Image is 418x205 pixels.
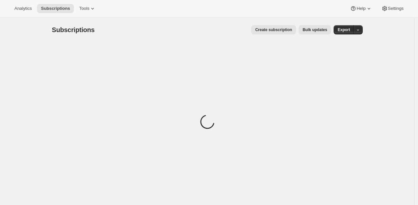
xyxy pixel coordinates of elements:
span: Help [357,6,365,11]
span: Export [338,27,350,32]
button: Settings [377,4,408,13]
button: Bulk updates [299,25,331,34]
button: Export [334,25,354,34]
span: Settings [388,6,404,11]
button: Create subscription [251,25,296,34]
span: Bulk updates [303,27,327,32]
span: Analytics [14,6,32,11]
span: Tools [79,6,89,11]
span: Subscriptions [52,26,95,33]
button: Tools [75,4,100,13]
span: Subscriptions [41,6,70,11]
button: Help [346,4,376,13]
span: Create subscription [255,27,292,32]
button: Analytics [10,4,36,13]
button: Subscriptions [37,4,74,13]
